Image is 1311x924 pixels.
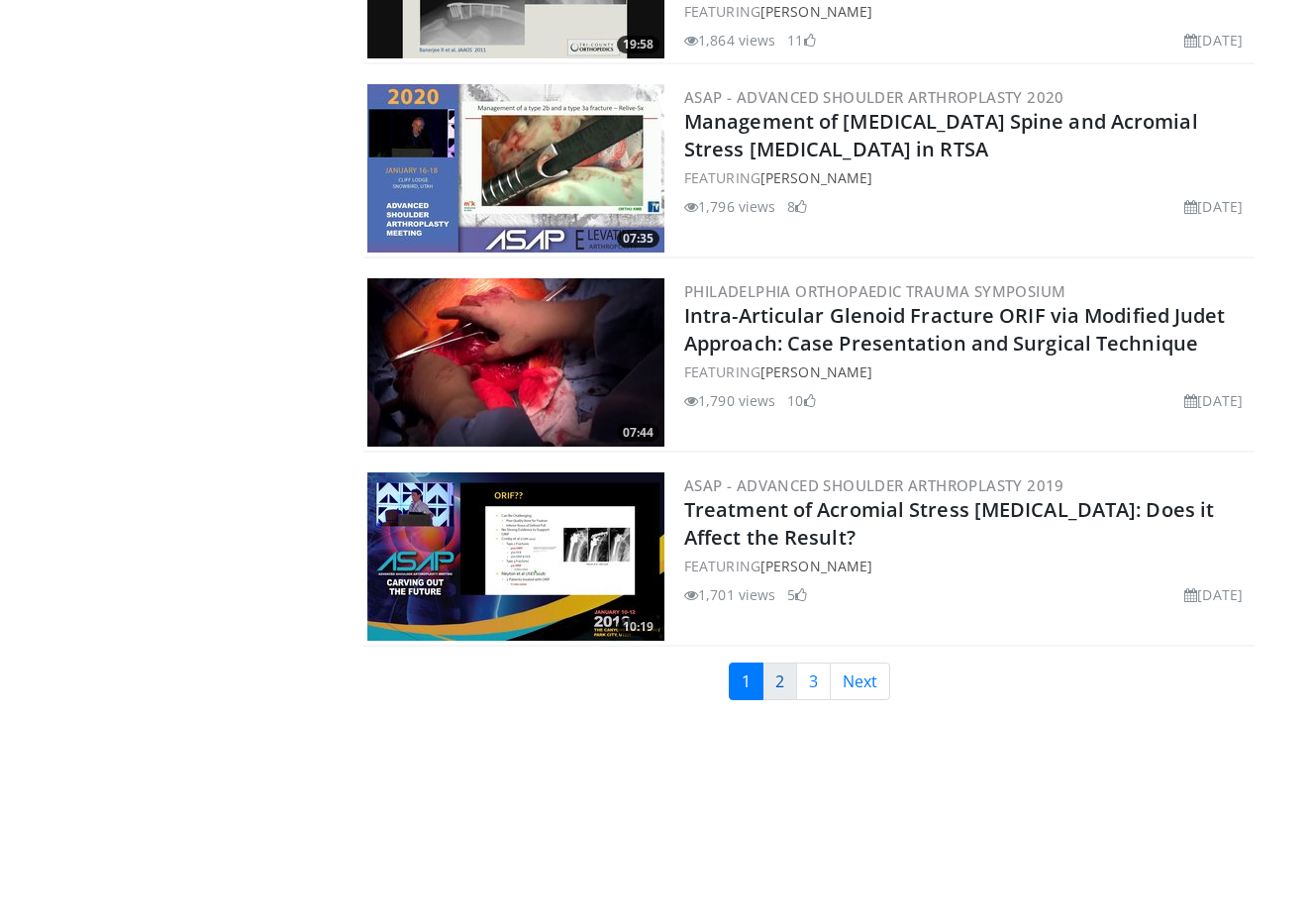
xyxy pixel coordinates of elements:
[367,472,664,641] img: 06084e7f-8479-4f52-9a37-5b0e560d9bcf.300x170_q85_crop-smart_upscale.jpg
[760,168,872,187] a: [PERSON_NAME]
[1184,584,1243,605] li: [DATE]
[367,472,664,641] a: 10:19
[1184,196,1243,217] li: [DATE]
[367,84,664,253] img: bf42c83e-99cb-4c3c-9849-4fdd3279d314.300x170_q85_crop-smart_upscale.jpg
[684,30,775,51] li: 1,864 views
[796,663,831,700] a: 3
[684,108,1198,162] a: Management of [MEDICAL_DATA] Spine and Acromial Stress [MEDICAL_DATA] in RTSA
[760,557,872,575] a: [PERSON_NAME]
[363,663,1255,700] nav: Search results pages
[684,302,1226,357] a: Intra-Articular Glenoid Fracture ORIF via Modified Judet Approach: Case Presentation and Surgical...
[760,2,872,21] a: [PERSON_NAME]
[367,278,664,447] a: 07:44
[684,390,775,411] li: 1,790 views
[684,87,1064,107] a: ASAP - Advanced Shoulder ArthroPlasty 2020
[367,84,664,253] a: 07:35
[684,1,1251,22] div: FEATURING
[729,663,763,700] a: 1
[617,230,659,248] span: 07:35
[762,663,797,700] a: 2
[684,556,1251,576] div: FEATURING
[787,30,815,51] li: 11
[760,362,872,381] a: [PERSON_NAME]
[367,278,664,447] img: e2f57da6-a5f3-4b7d-aca1-adad01775370.300x170_q85_crop-smart_upscale.jpg
[684,361,1251,382] div: FEATURING
[617,36,659,53] span: 19:58
[617,424,659,442] span: 07:44
[684,496,1214,551] a: Treatment of Acromial Stress [MEDICAL_DATA]: Does it Affect the Result?
[684,196,775,217] li: 1,796 views
[617,618,659,636] span: 10:19
[684,584,775,605] li: 1,701 views
[830,663,890,700] a: Next
[787,390,815,411] li: 10
[684,281,1065,301] a: Philadelphia Orthopaedic Trauma Symposium
[684,167,1251,188] div: FEATURING
[1184,390,1243,411] li: [DATE]
[1184,30,1243,51] li: [DATE]
[787,196,807,217] li: 8
[787,584,807,605] li: 5
[684,475,1064,495] a: ASAP - Advanced Shoulder ArthroPlasty 2019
